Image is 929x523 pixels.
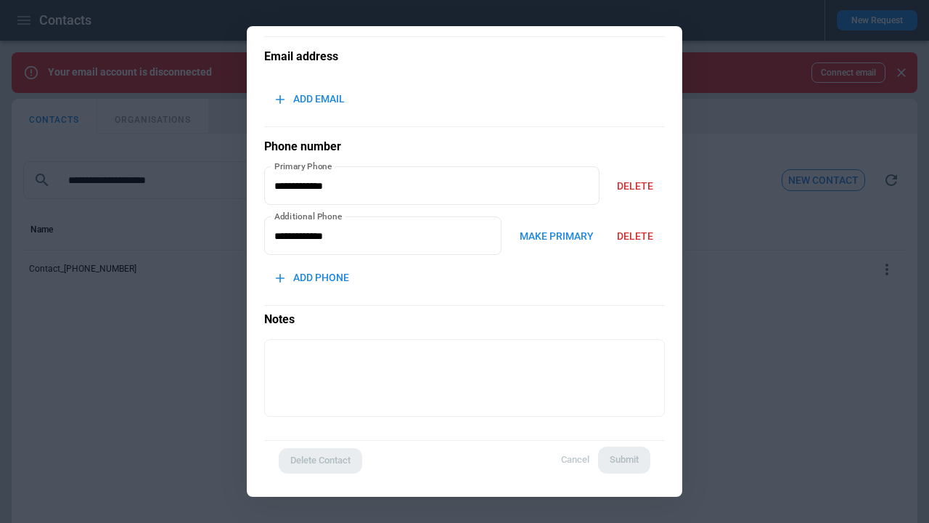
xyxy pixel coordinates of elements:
[274,210,343,222] label: Additional Phone
[274,160,332,172] label: Primary Phone
[507,221,605,252] button: MAKE PRIMARY
[264,84,356,115] button: ADD EMAIL
[605,221,665,252] button: DELETE
[264,49,665,65] h5: Email address
[264,305,665,328] p: Notes
[605,171,665,202] button: DELETE
[264,262,361,293] button: ADD PHONE
[264,139,665,155] h5: Phone number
